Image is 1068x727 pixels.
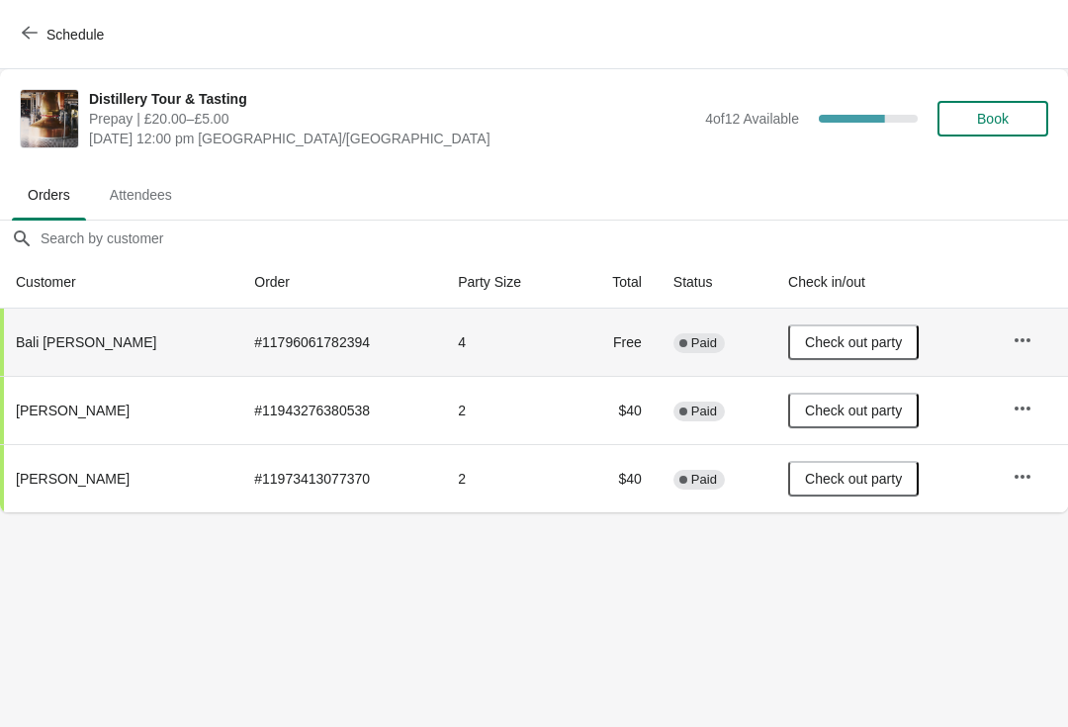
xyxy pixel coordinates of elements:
[442,309,574,376] td: 4
[691,472,717,488] span: Paid
[788,393,919,428] button: Check out party
[805,403,902,418] span: Check out party
[574,309,658,376] td: Free
[805,334,902,350] span: Check out party
[238,376,442,444] td: # 11943276380538
[16,334,156,350] span: Bali [PERSON_NAME]
[21,90,78,147] img: Distillery Tour & Tasting
[89,129,695,148] span: [DATE] 12:00 pm [GEOGRAPHIC_DATA]/[GEOGRAPHIC_DATA]
[89,109,695,129] span: Prepay | £20.00–£5.00
[16,403,130,418] span: [PERSON_NAME]
[574,444,658,512] td: $40
[16,471,130,487] span: [PERSON_NAME]
[10,17,120,52] button: Schedule
[238,256,442,309] th: Order
[691,404,717,419] span: Paid
[574,256,658,309] th: Total
[805,471,902,487] span: Check out party
[658,256,772,309] th: Status
[705,111,799,127] span: 4 of 12 Available
[691,335,717,351] span: Paid
[12,177,86,213] span: Orders
[238,309,442,376] td: # 11796061782394
[442,444,574,512] td: 2
[89,89,695,109] span: Distillery Tour & Tasting
[574,376,658,444] td: $40
[937,101,1048,136] button: Book
[772,256,997,309] th: Check in/out
[238,444,442,512] td: # 11973413077370
[442,256,574,309] th: Party Size
[46,27,104,43] span: Schedule
[977,111,1009,127] span: Book
[40,221,1068,256] input: Search by customer
[442,376,574,444] td: 2
[788,324,919,360] button: Check out party
[788,461,919,497] button: Check out party
[94,177,188,213] span: Attendees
